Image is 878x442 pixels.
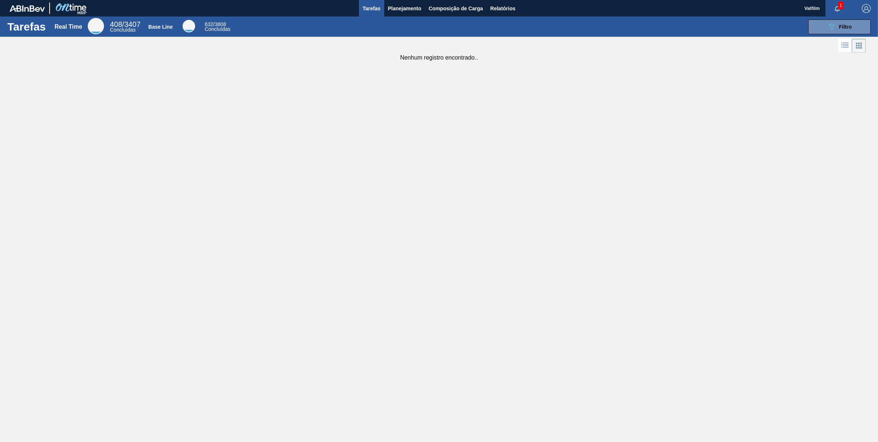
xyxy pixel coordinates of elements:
h1: Tarefas [7,22,46,31]
span: / 3808 [205,21,226,27]
div: Real Time [110,21,140,32]
div: Real Time [54,24,82,30]
span: Composição de Carga [429,4,483,13]
span: 632 [205,21,213,27]
span: 408 [110,20,122,28]
span: Planejamento [388,4,421,13]
button: Filtro [808,19,871,34]
span: Concluídas [205,26,230,32]
button: Notificações [825,3,849,14]
div: Visão em Cards [852,39,866,53]
img: TNhmsLtSVTkK8tSr43FrP2fwEKptu5GPRR3wAAAABJRU5ErkJggg== [10,5,45,12]
div: Base Line [183,20,195,32]
div: Base Line [148,24,173,30]
span: Tarefas [363,4,381,13]
div: Real Time [88,18,104,34]
span: Relatórios [490,4,515,13]
span: / 3407 [110,20,140,28]
span: Concluídas [110,27,136,33]
img: Logout [862,4,871,13]
div: Visão em Lista [838,39,852,53]
div: Base Line [205,22,230,32]
span: Filtro [839,24,852,30]
span: 1 [838,1,843,10]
